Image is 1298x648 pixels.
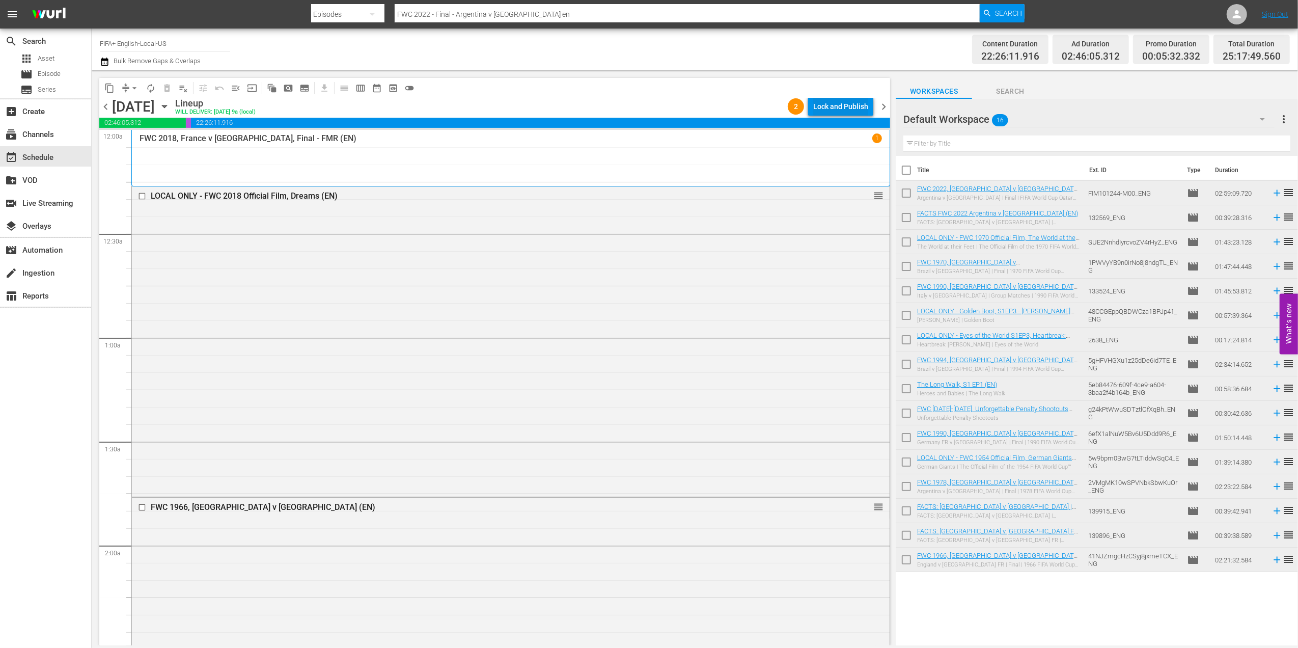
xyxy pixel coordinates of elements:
span: reorder [1283,382,1295,394]
span: reorder [1283,529,1295,541]
div: Total Duration [1223,37,1281,51]
td: 41NJZmgcHzCSyj8jxmeTCX_ENG [1085,548,1183,572]
span: Episode [20,68,33,80]
span: Episode [1187,431,1200,444]
svg: Add to Schedule [1272,261,1283,272]
td: 48CCGEppQBDWCza1BPJp41_ENG [1085,303,1183,328]
span: 25:17:49.560 [1223,51,1281,63]
td: 00:17:24.814 [1211,328,1267,352]
span: 00:05:32.332 [186,118,191,128]
div: Heroes and Babies | The Long Walk [917,390,1005,397]
td: 00:39:38.589 [1211,523,1267,548]
span: date_range_outlined [372,83,382,93]
a: FACTS: [GEOGRAPHIC_DATA] v [GEOGRAPHIC_DATA] | [GEOGRAPHIC_DATA] 1978 (EN) [917,503,1076,518]
td: 02:34:14.652 [1211,352,1267,376]
span: calendar_view_week_outlined [355,83,366,93]
span: Episode [1187,309,1200,321]
span: Episode [1187,187,1200,199]
span: reorder [1283,504,1295,517]
div: FACTS: [GEOGRAPHIC_DATA] v [GEOGRAPHIC_DATA] | [GEOGRAPHIC_DATA] 2022 [917,219,1080,226]
span: menu_open [231,83,241,93]
span: compress [121,83,131,93]
span: Episode [1187,358,1200,370]
svg: Add to Schedule [1272,530,1283,541]
span: Create [5,105,17,118]
div: German Giants | The Official Film of the 1954 FIFA World Cup™ [917,464,1080,470]
span: Episode [1187,554,1200,566]
td: 2638_ENG [1085,328,1183,352]
span: Episode [1187,260,1200,273]
a: FACTS FWC 2022 Argentina v [GEOGRAPHIC_DATA] (EN) [917,209,1078,217]
span: preview_outlined [388,83,398,93]
span: Channels [5,128,17,141]
td: 00:30:42.636 [1211,401,1267,425]
span: Fill episodes with ad slates [228,80,244,96]
svg: Add to Schedule [1272,310,1283,321]
span: toggle_off [404,83,415,93]
span: Episode [1187,334,1200,346]
span: reorder [1283,358,1295,370]
a: FACTS: [GEOGRAPHIC_DATA] v [GEOGRAPHIC_DATA] FR | [GEOGRAPHIC_DATA] 1966 (EN) [917,527,1078,543]
div: WILL DELIVER: [DATE] 9a (local) [175,109,256,116]
span: reorder [1283,407,1295,419]
td: 139915_ENG [1085,499,1183,523]
img: ans4CAIJ8jUAAAAAAAAAAAAAAAAAAAAAAAAgQb4GAAAAAAAAAAAAAAAAAAAAAAAAJMjXAAAAAAAAAAAAAAAAAAAAAAAAgAT5G... [24,3,73,26]
th: Duration [1209,156,1271,184]
td: 02:59:09.720 [1211,181,1267,205]
a: FWC 2022, [GEOGRAPHIC_DATA] v [GEOGRAPHIC_DATA] (EN) [917,185,1079,200]
td: 1PWVyYB9n0irNo8j8ndgTL_ENG [1085,254,1183,279]
span: 00:05:32.332 [1142,51,1200,63]
a: FWC 1970, [GEOGRAPHIC_DATA] v [GEOGRAPHIC_DATA], Final - FMR (EN) [917,258,1028,274]
div: Promo Duration [1142,37,1200,51]
span: Bulk Remove Gaps & Overlaps [112,57,201,65]
td: 139896_ENG [1085,523,1183,548]
span: Overlays [5,220,17,232]
span: View Backup [385,80,401,96]
td: 6efX1alNuW5Bv6U5Ddd9R6_ENG [1085,425,1183,450]
div: Germany FR v [GEOGRAPHIC_DATA] | Final | 1990 FIFA World Cup [GEOGRAPHIC_DATA]™ | Full Match Replay [917,439,1080,446]
div: Heartbreak: [PERSON_NAME] | Eyes of the World [917,341,1080,348]
td: 02:21:32.584 [1211,548,1267,572]
span: Episode [1187,480,1200,493]
svg: Add to Schedule [1272,554,1283,565]
div: Brazil v [GEOGRAPHIC_DATA] | Final | 1970 FIFA World Cup [GEOGRAPHIC_DATA]™ | Full Match Replay [917,268,1080,275]
div: Italy v [GEOGRAPHIC_DATA] | Group Matches | 1990 FIFA World Cup [GEOGRAPHIC_DATA]™ | Full Match R... [917,292,1080,299]
td: 132569_ENG [1085,205,1183,230]
span: Series [20,84,33,96]
button: Lock and Publish [808,97,873,116]
td: FIM101244-M00_ENG [1085,181,1183,205]
svg: Add to Schedule [1272,212,1283,223]
span: content_copy [104,83,115,93]
td: 01:50:14.448 [1211,425,1267,450]
td: 5gHFVHGXu1z25dDe6id7TE_ENG [1085,352,1183,376]
div: Content Duration [981,37,1039,51]
div: [DATE] [112,98,155,115]
svg: Add to Schedule [1272,359,1283,370]
span: Download as CSV [313,78,333,98]
span: Episode [1187,236,1200,248]
div: Unforgettable Penalty Shootouts [917,415,1080,421]
th: Ext. ID [1083,156,1181,184]
a: FWC 1966, [GEOGRAPHIC_DATA] v [GEOGRAPHIC_DATA] (EN) [917,552,1079,567]
div: Lock and Publish [813,97,868,116]
div: Argentina v [GEOGRAPHIC_DATA] | Final | FIFA World Cup Qatar 2022™ | Full Match Replay [917,195,1080,201]
div: FACTS: [GEOGRAPHIC_DATA] v [GEOGRAPHIC_DATA] FR | [GEOGRAPHIC_DATA] 1966 [917,537,1080,544]
span: Asset [38,53,54,64]
a: LOCAL ONLY - FWC 1970 Official Film, The World at their Feet (EN) [917,234,1080,249]
span: 22:26:11.916 [981,51,1039,63]
span: more_vert [1278,113,1290,125]
svg: Add to Schedule [1272,187,1283,199]
span: Search [995,4,1022,22]
button: reorder [873,190,883,200]
span: 24 hours Lineup View is OFF [401,80,418,96]
td: 01:47:44.448 [1211,254,1267,279]
span: 2 [788,102,804,111]
span: Live Streaming [5,197,17,209]
a: LOCAL ONLY - Golden Boot, S1EP3 - [PERSON_NAME] (EN) [917,307,1074,322]
span: Episode [1187,383,1200,395]
div: England v [GEOGRAPHIC_DATA] FR | Final | 1966 FIFA World Cup [GEOGRAPHIC_DATA]™ | Full Match Replay [917,561,1080,568]
a: The Long Walk, S1 EP1 (EN) [917,381,997,388]
span: reorder [1283,480,1295,492]
span: reorder [1283,553,1295,565]
td: 133524_ENG [1085,279,1183,303]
